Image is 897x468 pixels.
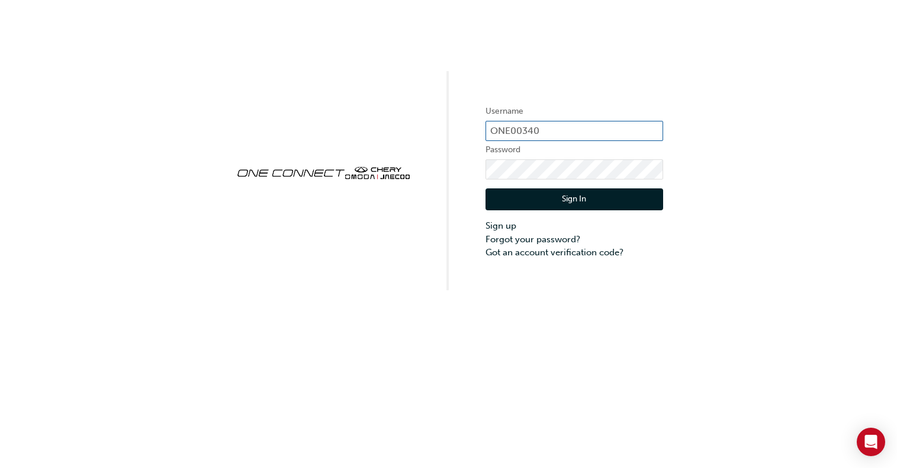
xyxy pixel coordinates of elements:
a: Forgot your password? [486,233,663,246]
input: Username [486,121,663,141]
img: oneconnect [234,156,412,187]
div: Open Intercom Messenger [857,428,885,456]
a: Sign up [486,219,663,233]
a: Got an account verification code? [486,246,663,259]
label: Username [486,104,663,118]
button: Sign In [486,188,663,211]
label: Password [486,143,663,157]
